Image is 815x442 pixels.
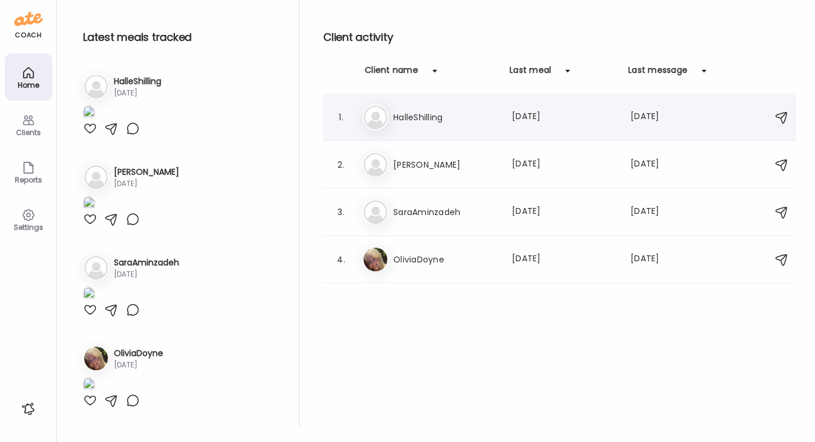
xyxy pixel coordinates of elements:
div: [DATE] [512,110,616,124]
div: Reports [7,176,50,184]
div: Settings [7,223,50,231]
div: Clients [7,129,50,136]
div: [DATE] [512,252,616,267]
h3: SaraAminzadeh [393,205,498,219]
img: images%2FB1LhXb8r3FSHAJWuBrmgaQEclVN2%2FVQi02EV8UVo2PBz815sF%2FLJxcPZpPWiXlRgEgFnpg_1080 [83,105,95,121]
div: [DATE] [631,205,677,219]
div: [DATE] [114,178,179,189]
h3: HalleShilling [114,75,161,88]
img: bg-avatar-default.svg [84,165,108,189]
div: [DATE] [114,88,161,98]
div: [DATE] [512,158,616,172]
h3: OliviaDoyne [393,252,498,267]
img: bg-avatar-default.svg [364,153,387,177]
div: Last meal [510,64,551,83]
img: images%2F9DNuC7wyMIOPwWIPH7oJytaD6zy2%2FnF6U5NwZW2BxS53gPXyP%2FuUErMQJe7S8F8gdrFY7n_1080 [83,377,95,393]
div: coach [15,30,42,40]
img: images%2FeOBBQAkIlDN3xvG7Mn88FHS2sBf1%2FtFXOysCgqh3oOfy5euOU%2F7IOaeTf1F6PTsnZmE8bO_1080 [83,287,95,303]
img: bg-avatar-default.svg [84,75,108,98]
div: Last message [628,64,687,83]
div: Home [7,81,50,89]
h3: [PERSON_NAME] [114,166,179,178]
div: [DATE] [631,252,677,267]
div: Client name [365,64,418,83]
h3: SaraAminzadeh [114,257,179,269]
div: 4. [334,252,348,267]
img: bg-avatar-default.svg [364,105,387,129]
img: bg-avatar-default.svg [84,256,108,280]
img: avatars%2F9DNuC7wyMIOPwWIPH7oJytaD6zy2 [84,347,108,370]
div: 3. [334,205,348,219]
h3: OliviaDoyne [114,347,163,360]
div: 2. [334,158,348,172]
h3: [PERSON_NAME] [393,158,498,172]
div: [DATE] [631,158,677,172]
div: [DATE] [114,360,163,370]
img: ate [14,9,43,28]
img: bg-avatar-default.svg [364,200,387,224]
div: [DATE] [512,205,616,219]
div: [DATE] [631,110,677,124]
img: avatars%2F9DNuC7wyMIOPwWIPH7oJytaD6zy2 [364,248,387,271]
div: [DATE] [114,269,179,280]
div: 1. [334,110,348,124]
h3: HalleShilling [393,110,498,124]
h2: Latest meals tracked [83,28,280,46]
h2: Client activity [323,28,796,46]
img: images%2FEgRRFZJIFOS3vU4CZvMTZA1MQ8g1%2FqEh8lVUfS6R7G7pBjRuL%2F0mvlt3C5vPc2S2VsmZ2E_1080 [83,196,95,212]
